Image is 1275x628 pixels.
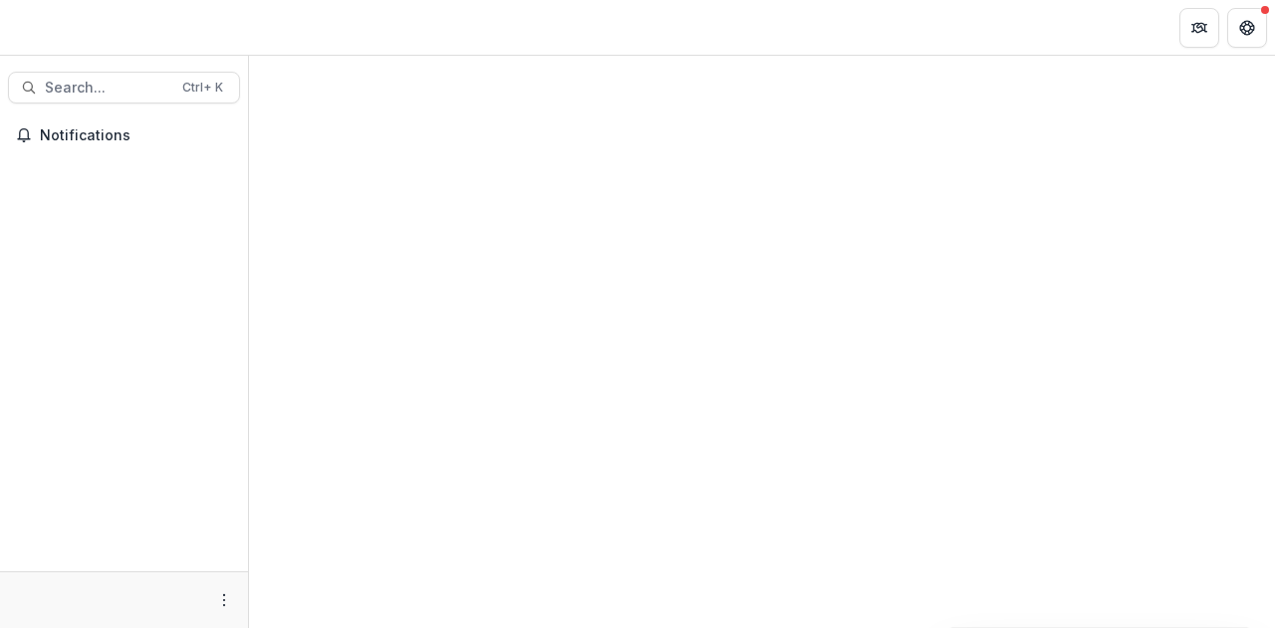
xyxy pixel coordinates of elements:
nav: breadcrumb [257,13,342,42]
button: Partners [1179,8,1219,48]
button: Get Help [1227,8,1267,48]
button: Search... [8,72,240,104]
button: Notifications [8,119,240,151]
div: Ctrl + K [178,77,227,99]
span: Notifications [40,127,232,144]
span: Search... [45,80,170,97]
button: More [212,588,236,612]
